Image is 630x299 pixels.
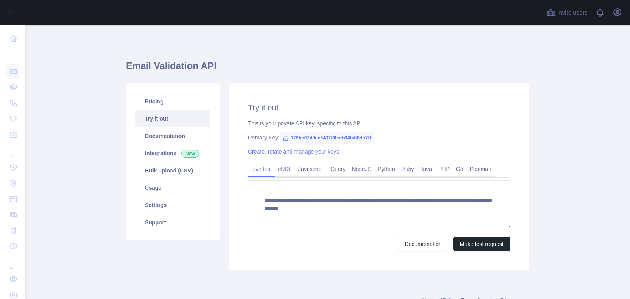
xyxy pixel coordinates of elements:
[417,163,435,175] a: Java
[181,150,199,158] span: New
[135,93,210,110] a: Pricing
[126,60,529,79] h1: Email Validation API
[248,163,275,175] a: Live test
[6,143,19,159] div: ...
[135,127,210,145] a: Documentation
[326,163,348,175] a: jQuery
[348,163,374,175] a: NodeJS
[6,47,19,63] div: ...
[557,8,587,17] span: Invite users
[135,162,210,179] a: Bulk upload (CSV)
[135,110,210,127] a: Try it out
[248,102,510,113] h2: Try it out
[248,119,510,127] div: This is your private API key, specific to this API.
[453,237,510,251] button: Make test request
[545,6,589,19] button: Invite users
[435,163,453,175] a: PHP
[248,149,339,155] a: Create, rotate and manage your keys
[398,237,448,251] a: Documentation
[275,163,295,175] a: cURL
[280,132,374,144] span: 176bb02d8ac6497f9feeb34fa88db7ff
[6,255,19,270] div: ...
[135,214,210,231] a: Support
[374,163,398,175] a: Python
[135,196,210,214] a: Settings
[398,163,417,175] a: Ruby
[248,134,510,141] div: Primary Key:
[453,163,467,175] a: Go
[135,179,210,196] a: Usage
[295,163,326,175] a: Javascript
[467,163,495,175] a: Postman
[135,145,210,162] a: Integrations New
